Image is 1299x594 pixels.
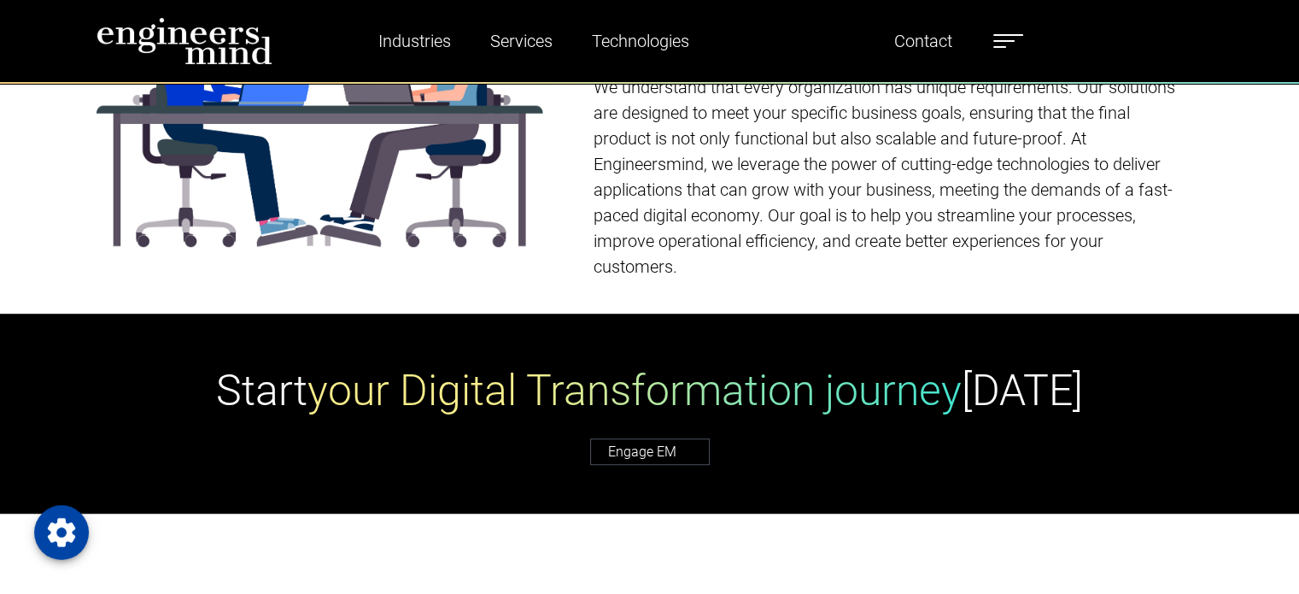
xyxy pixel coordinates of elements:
p: We understand that every organization has unique requirements. Our solutions are designed to meet... [594,74,1176,279]
img: logo [97,17,272,65]
a: Services [483,21,559,61]
a: Industries [372,21,458,61]
span: your Digital Transformation journey [307,366,962,415]
a: Technologies [585,21,696,61]
a: Engage EM [590,438,710,465]
h1: Start [DATE] [216,365,1083,416]
a: Contact [887,21,959,61]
